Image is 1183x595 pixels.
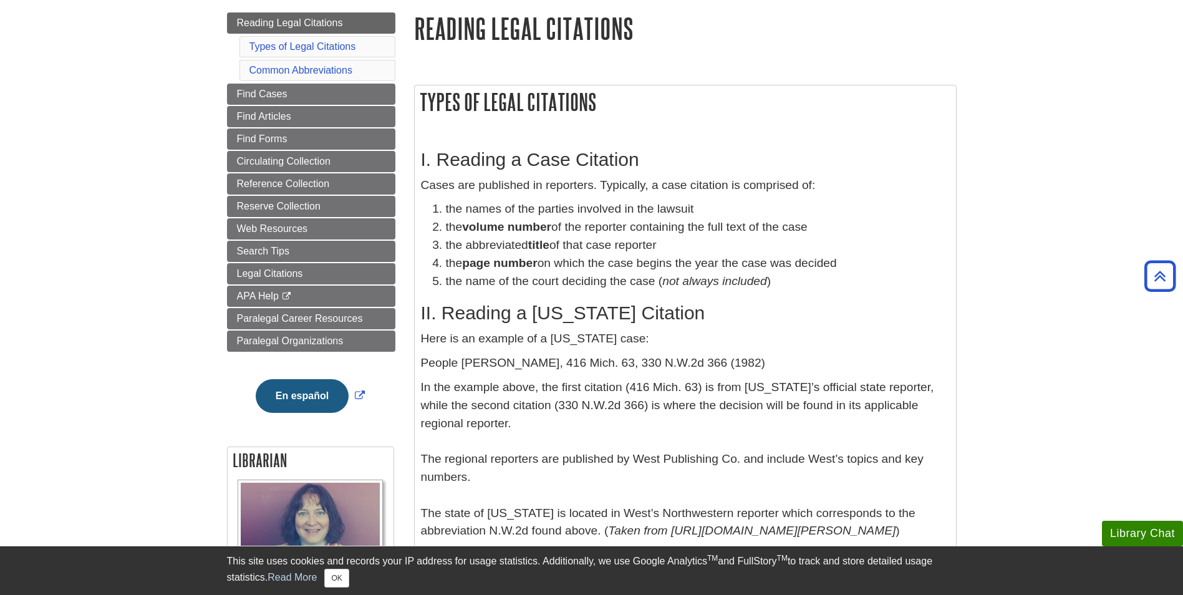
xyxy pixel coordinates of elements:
[227,554,957,588] div: This site uses cookies and records your IP address for usage statistics. Additionally, we use Goo...
[256,379,349,413] button: En español
[446,254,950,273] li: the on which the case begins the year the case was decided
[227,218,395,239] a: Web Resources
[662,274,766,288] em: not always included
[227,106,395,127] a: Find Articles
[421,354,950,372] p: People [PERSON_NAME], 416 Mich. 63, 330 N.W.2d 366 (1982)
[414,12,957,44] h1: Reading Legal Citations
[462,220,551,233] strong: volume number
[462,256,537,269] strong: page number
[237,201,321,211] span: Reserve Collection
[237,313,363,324] span: Paralegal Career Resources
[253,390,368,401] a: Link opens in new window
[237,336,344,346] span: Paralegal Organizations
[227,263,395,284] a: Legal Citations
[228,447,394,473] h2: Librarian
[707,554,718,563] sup: TM
[227,173,395,195] a: Reference Collection
[421,302,950,324] h2: II. Reading a [US_STATE] Citation
[421,379,950,540] p: In the example above, the first citation (416 Mich. 63) is from [US_STATE]’s official state repor...
[227,286,395,307] a: APA Help
[324,569,349,588] button: Close
[608,524,896,537] em: Taken from [URL][DOMAIN_NAME][PERSON_NAME]
[446,236,950,254] li: the abbreviated of that case reporter
[237,17,343,28] span: Reading Legal Citations
[227,308,395,329] a: Paralegal Career Resources
[227,84,395,105] a: Find Cases
[268,572,317,583] a: Read More
[238,480,384,583] img: Profile Photo
[227,241,395,262] a: Search Tips
[528,238,549,251] strong: title
[421,330,950,348] p: Here is an example of a [US_STATE] case:
[237,178,330,189] span: Reference Collection
[237,291,279,301] span: APA Help
[227,196,395,217] a: Reserve Collection
[249,41,356,52] a: Types of Legal Citations
[227,331,395,352] a: Paralegal Organizations
[1102,521,1183,546] button: Library Chat
[446,273,950,291] li: the name of the court deciding the case ( )
[281,293,292,301] i: This link opens in a new window
[237,133,287,144] span: Find Forms
[237,111,291,122] span: Find Articles
[227,128,395,150] a: Find Forms
[237,156,331,167] span: Circulating Collection
[237,89,287,99] span: Find Cases
[237,223,308,234] span: Web Resources
[227,151,395,172] a: Circulating Collection
[415,85,956,119] h2: Types of Legal Citations
[446,218,950,236] li: the of the reporter containing the full text of the case
[446,200,950,218] li: the names of the parties involved in the lawsuit
[1140,268,1180,284] a: Back to Top
[421,149,950,170] h2: I. Reading a Case Citation
[249,65,352,75] a: Common Abbreviations
[237,246,289,256] span: Search Tips
[421,177,950,195] p: Cases are published in reporters. Typically, a case citation is comprised of:
[227,12,395,34] a: Reading Legal Citations
[237,268,303,279] span: Legal Citations
[777,554,788,563] sup: TM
